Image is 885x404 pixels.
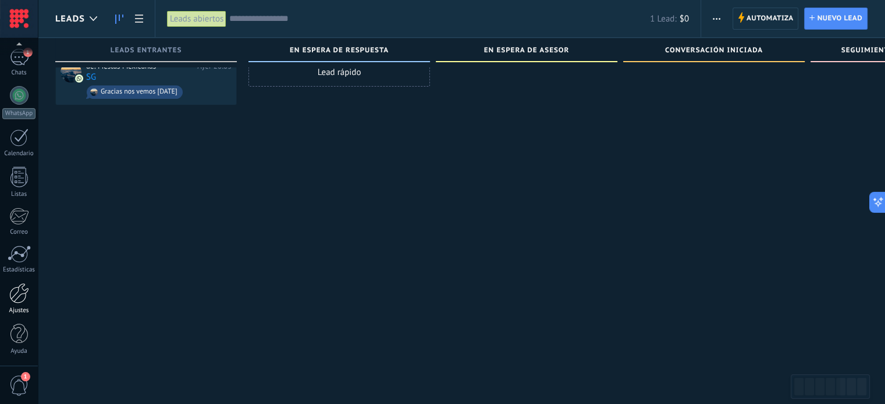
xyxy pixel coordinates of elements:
div: Ayer 20:03 [197,62,232,71]
div: WhatsApp [2,108,35,119]
span: $0 [680,13,689,24]
div: Ayuda [2,348,36,355]
span: Leads [55,13,85,24]
span: EN ESPERA DE ASESOR [484,47,570,55]
span: 1 [21,372,30,381]
div: Leads Entrantes [61,47,231,56]
div: Correo [2,228,36,236]
span: CONVERSACIÓN INICIADA [665,47,763,55]
div: Lead rápido [248,58,430,87]
div: Ajustes [2,307,36,314]
a: SG [86,72,96,82]
span: Automatiza [747,8,794,29]
button: Más [708,8,725,30]
div: Chats [2,69,36,77]
div: Gracias nos vemos [DATE] [101,88,177,96]
span: Leads Entrantes [111,47,182,55]
div: CONVERSACIÓN INICIADA [629,47,799,56]
span: 1 Lead: [650,13,676,24]
a: Leads [109,8,129,30]
div: Listas [2,191,36,198]
div: EN ESPERA DE RESPUESTA [254,47,424,56]
div: SG [61,62,81,83]
a: Automatiza [733,8,799,30]
a: Lista [129,8,149,30]
img: com.amocrm.amocrmwa.svg [75,74,83,83]
span: EN ESPERA DE RESPUESTA [290,47,389,55]
span: Nuevo lead [817,8,862,29]
div: EN ESPERA DE ASESOR [442,47,612,56]
div: Estadísticas [2,266,36,274]
div: Calendario [2,150,36,158]
div: Leads abiertos [167,10,226,27]
a: Nuevo lead [804,8,868,30]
